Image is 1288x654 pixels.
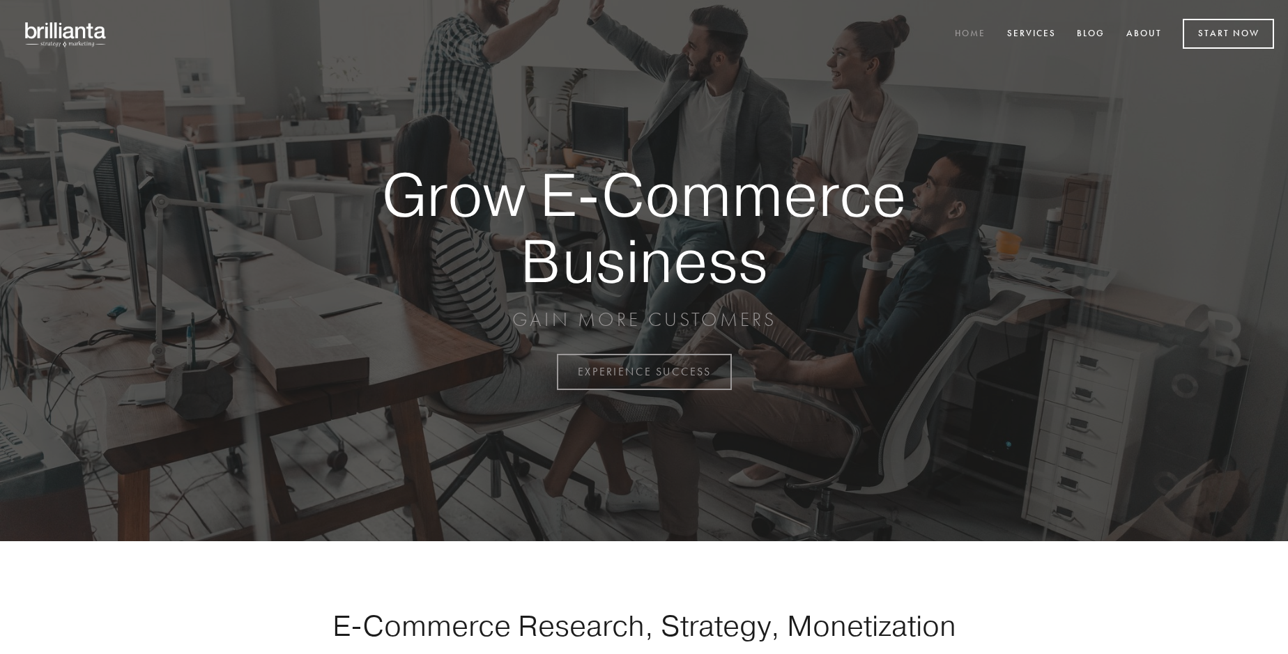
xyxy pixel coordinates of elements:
h1: E-Commerce Research, Strategy, Monetization [289,608,999,643]
a: EXPERIENCE SUCCESS [557,354,732,390]
a: Blog [1068,23,1114,46]
p: GAIN MORE CUSTOMERS [333,307,955,332]
strong: Grow E-Commerce Business [333,162,955,293]
a: About [1117,23,1171,46]
img: brillianta - research, strategy, marketing [14,14,118,54]
a: Services [998,23,1065,46]
a: Start Now [1183,19,1274,49]
a: Home [946,23,995,46]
